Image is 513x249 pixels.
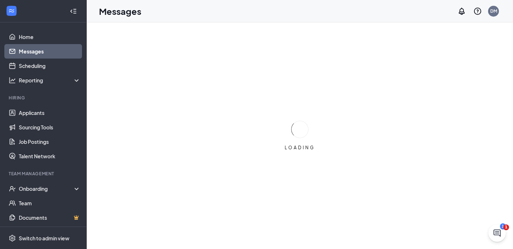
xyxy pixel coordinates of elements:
span: 1 [503,224,509,230]
h1: Messages [99,5,141,17]
svg: Notifications [457,7,466,16]
a: Home [19,30,81,44]
svg: UserCheck [9,185,16,192]
svg: Settings [9,235,16,242]
div: LOADING [282,145,318,151]
div: DM [490,8,497,14]
div: 1 [500,223,506,229]
svg: Analysis [9,77,16,84]
div: Onboarding [19,185,74,192]
svg: WorkstreamLogo [8,7,15,14]
a: Job Postings [19,134,81,149]
div: Hiring [9,95,79,101]
a: Team [19,196,81,210]
svg: Collapse [70,8,77,15]
iframe: Intercom live chat [488,224,506,242]
a: Sourcing Tools [19,120,81,134]
a: Scheduling [19,59,81,73]
a: SurveysCrown [19,225,81,239]
a: Applicants [19,106,81,120]
a: DocumentsCrown [19,210,81,225]
svg: QuestionInfo [473,7,482,16]
a: Talent Network [19,149,81,163]
div: Reporting [19,77,81,84]
div: Team Management [9,171,79,177]
div: Switch to admin view [19,235,69,242]
a: Messages [19,44,81,59]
